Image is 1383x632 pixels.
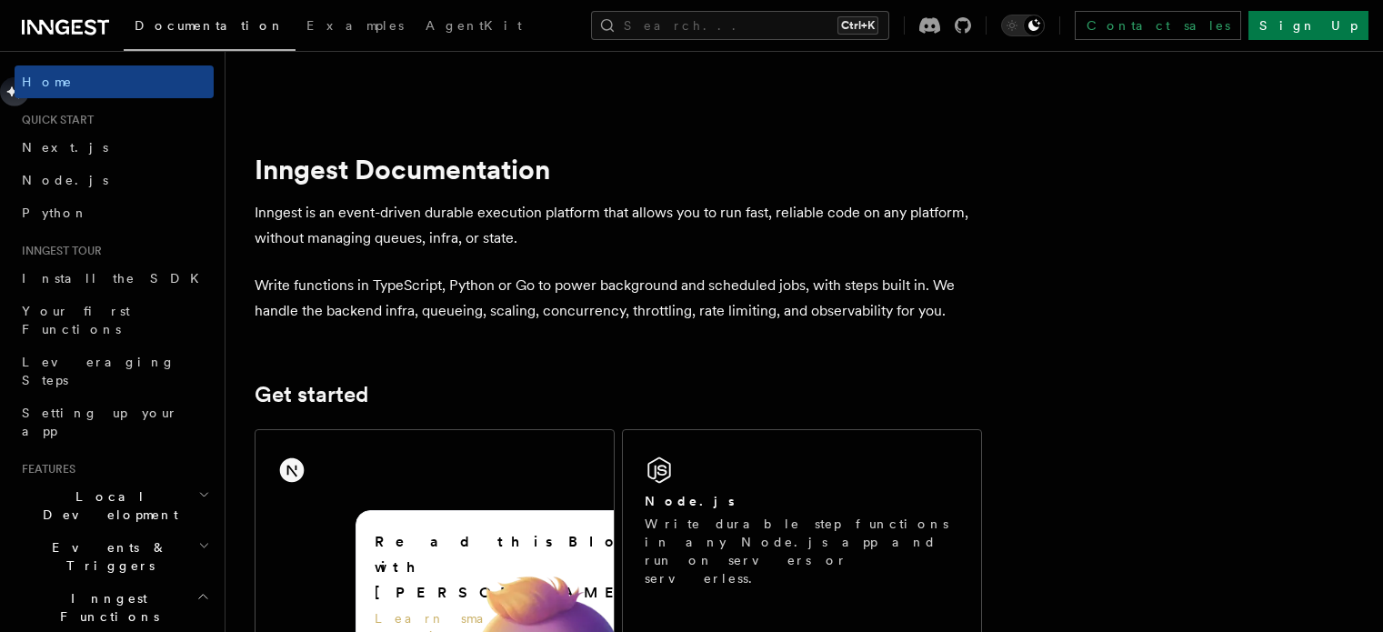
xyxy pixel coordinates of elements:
span: Local Development [15,487,198,524]
span: Your first Functions [22,304,130,336]
h1: Inngest Documentation [255,153,982,186]
a: Setting up your app [15,396,214,447]
button: Local Development [15,480,214,531]
p: Inngest is an event-driven durable execution platform that allows you to run fast, reliable code ... [255,200,982,251]
span: Leveraging Steps [22,355,175,387]
h2: Node.js [645,492,735,510]
span: Node.js [22,173,108,187]
span: Inngest Functions [15,589,196,626]
a: AgentKit [415,5,533,49]
span: Events & Triggers [15,538,198,575]
p: Write durable step functions in any Node.js app and run on servers or serverless. [645,515,959,587]
button: Events & Triggers [15,531,214,582]
span: Features [15,462,75,477]
span: Quick start [15,113,94,127]
a: Examples [296,5,415,49]
a: Get started [255,382,368,407]
p: Write functions in TypeScript, Python or Go to power background and scheduled jobs, with steps bu... [255,273,982,324]
span: Python [22,206,88,220]
a: Leveraging Steps [15,346,214,396]
span: Inngest tour [15,244,102,258]
span: Home [22,73,73,91]
span: Install the SDK [22,271,210,286]
span: Next.js [22,140,108,155]
a: Documentation [124,5,296,51]
a: Install the SDK [15,262,214,295]
a: Your first Functions [15,295,214,346]
a: Next.js [15,131,214,164]
a: Python [15,196,214,229]
a: Node.js [15,164,214,196]
span: Setting up your app [22,406,178,438]
a: Home [15,65,214,98]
